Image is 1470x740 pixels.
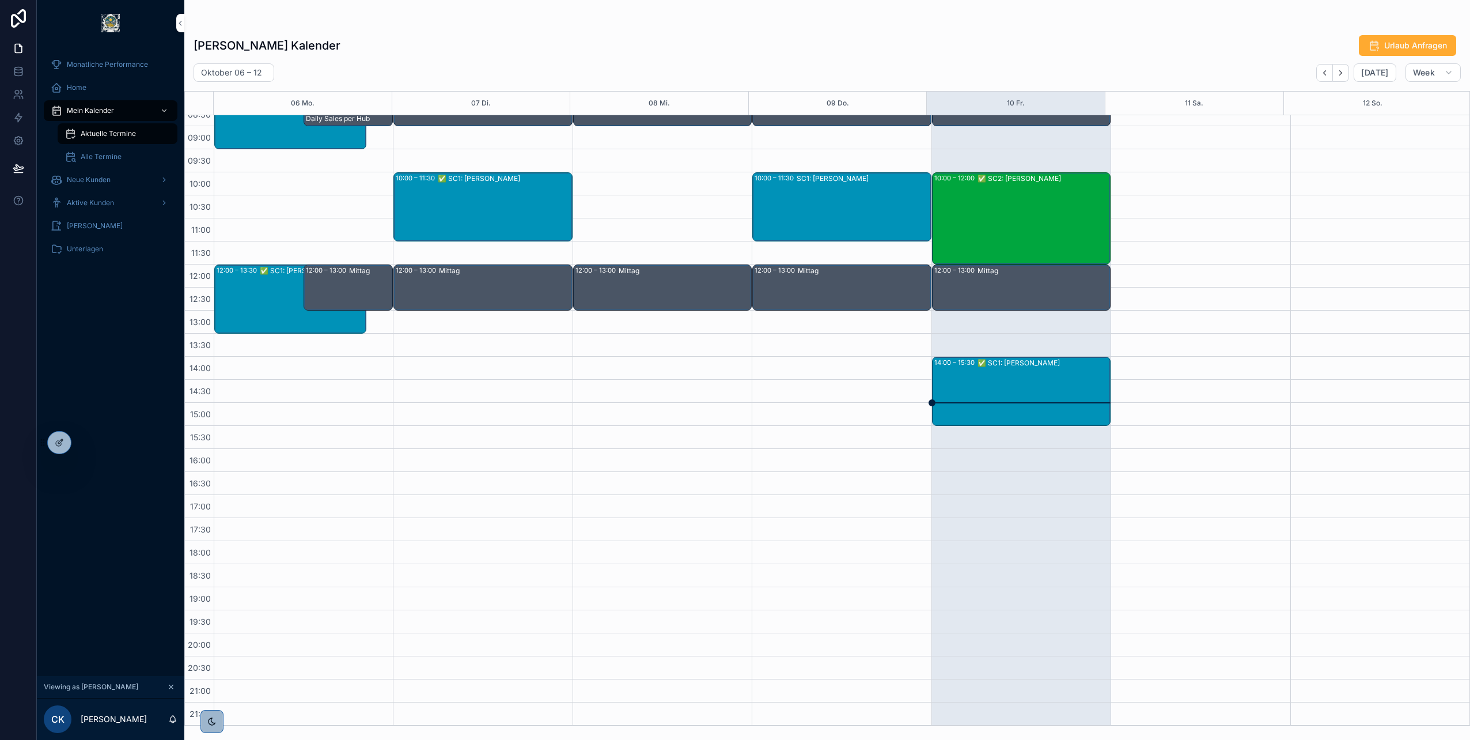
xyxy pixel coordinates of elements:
[187,548,214,557] span: 18:00
[194,37,340,54] h1: [PERSON_NAME] Kalender
[934,358,978,367] div: 14:00 – 15:30
[291,92,315,115] button: 06 Mo.
[67,106,114,115] span: Mein Kalender
[304,265,392,310] div: 12:00 – 13:00Mittag
[1413,67,1435,78] span: Week
[44,77,177,98] a: Home
[67,221,123,231] span: [PERSON_NAME]
[44,192,177,213] a: Aktive Kunden
[827,92,849,115] button: 09 Do.
[755,266,798,275] div: 12:00 – 13:00
[187,317,214,327] span: 13:00
[396,173,438,183] div: 10:00 – 11:30
[1185,92,1203,115] button: 11 Sa.
[51,712,65,726] span: CK
[185,133,214,142] span: 09:00
[187,617,214,626] span: 19:30
[187,202,214,212] span: 10:30
[185,640,214,650] span: 20:00
[1359,35,1456,56] button: Urlaub Anfragen
[44,100,177,121] a: Mein Kalender
[187,294,214,304] span: 12:30
[67,60,148,69] span: Monatliche Performance
[67,83,86,92] span: Home
[187,432,214,442] span: 15:30
[44,216,177,236] a: [PERSON_NAME]
[438,174,571,183] div: ✅ SC1: [PERSON_NAME]
[187,501,214,511] span: 17:00
[1316,64,1333,82] button: Back
[58,146,177,167] a: Alle Termine
[187,478,214,488] span: 16:30
[187,594,214,603] span: 19:00
[67,244,103,254] span: Unterlagen
[81,152,122,161] span: Alle Termine
[798,266,930,275] div: Mittag
[394,173,571,241] div: 10:00 – 11:30✅ SC1: [PERSON_NAME]
[37,46,184,274] div: scrollable content
[1354,63,1396,82] button: [DATE]
[67,175,111,184] span: Neue Kunden
[1363,92,1382,115] button: 12 So.
[187,455,214,465] span: 16:00
[187,409,214,419] span: 15:00
[933,265,1110,310] div: 12:00 – 13:00Mittag
[260,266,365,275] div: ✅ SC1: [PERSON_NAME]
[978,266,1109,275] div: Mittag
[753,265,930,310] div: 12:00 – 13:00Mittag
[187,524,214,534] span: 17:30
[1007,92,1025,115] button: 10 Fr.
[649,92,670,115] button: 08 Mi.
[1405,63,1461,82] button: Week
[396,266,439,275] div: 12:00 – 13:00
[187,709,214,719] span: 21:30
[187,386,214,396] span: 14:30
[934,173,978,183] div: 10:00 – 12:00
[575,266,619,275] div: 12:00 – 13:00
[81,129,136,138] span: Aktuelle Termine
[306,266,349,275] div: 12:00 – 13:00
[185,663,214,673] span: 20:30
[1361,67,1388,78] span: [DATE]
[58,123,177,144] a: Aktuelle Termine
[934,266,978,275] div: 12:00 – 13:00
[439,266,571,275] div: Mittag
[187,686,214,696] span: 21:00
[215,265,366,333] div: 12:00 – 13:30✅ SC1: [PERSON_NAME]
[933,357,1110,425] div: 14:00 – 15:30✅ SC1: [PERSON_NAME]
[753,173,930,241] div: 10:00 – 11:30SC1: [PERSON_NAME]
[187,179,214,188] span: 10:00
[797,174,930,183] div: SC1: [PERSON_NAME]
[187,571,214,580] span: 18:30
[471,92,491,115] button: 07 Di.
[187,340,214,350] span: 13:30
[44,239,177,259] a: Unterlagen
[217,266,260,275] div: 12:00 – 13:30
[978,358,1109,368] div: ✅ SC1: [PERSON_NAME]
[44,54,177,75] a: Monatliche Performance
[188,248,214,258] span: 11:30
[185,156,214,165] span: 09:30
[306,114,392,123] div: Daily Sales per Hub
[44,682,138,692] span: Viewing as [PERSON_NAME]
[44,169,177,190] a: Neue Kunden
[67,198,114,207] span: Aktive Kunden
[188,225,214,235] span: 11:00
[394,265,571,310] div: 12:00 – 13:00Mittag
[1333,64,1349,82] button: Next
[187,363,214,373] span: 14:00
[574,265,751,310] div: 12:00 – 13:00Mittag
[185,110,214,119] span: 08:30
[619,266,751,275] div: Mittag
[81,713,147,725] p: [PERSON_NAME]
[101,14,120,32] img: App logo
[1384,40,1447,51] span: Urlaub Anfragen
[349,266,392,275] div: Mittag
